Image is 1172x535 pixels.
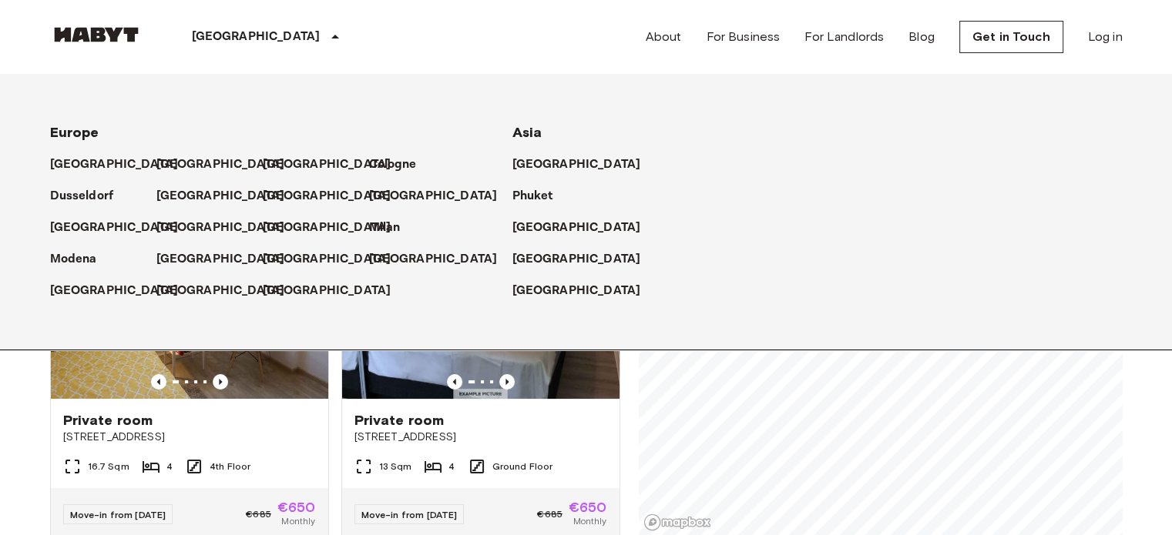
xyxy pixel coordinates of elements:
p: [GEOGRAPHIC_DATA] [50,155,179,174]
p: Milan [369,219,401,237]
span: Monthly [281,514,315,528]
a: [GEOGRAPHIC_DATA] [156,219,301,237]
span: 4th Floor [210,460,250,473]
a: Blog [908,28,935,46]
span: Move-in from [DATE] [361,509,458,520]
p: [GEOGRAPHIC_DATA] [50,282,179,300]
span: Private room [63,411,153,430]
a: [GEOGRAPHIC_DATA] [156,282,301,300]
a: [GEOGRAPHIC_DATA] [512,282,657,300]
p: Modena [50,250,97,269]
span: Monthly [573,514,606,528]
a: [GEOGRAPHIC_DATA] [512,155,657,174]
span: €685 [246,507,271,521]
a: [GEOGRAPHIC_DATA] [512,250,657,269]
span: Asia [512,124,542,141]
p: [GEOGRAPHIC_DATA] [369,250,498,269]
p: [GEOGRAPHIC_DATA] [263,187,391,206]
p: [GEOGRAPHIC_DATA] [263,219,391,237]
a: Phuket [512,187,569,206]
a: [GEOGRAPHIC_DATA] [50,282,194,300]
p: [GEOGRAPHIC_DATA] [263,155,391,174]
span: [STREET_ADDRESS] [63,430,316,445]
p: [GEOGRAPHIC_DATA] [156,219,285,237]
a: Cologne [369,155,432,174]
p: [GEOGRAPHIC_DATA] [512,219,641,237]
p: [GEOGRAPHIC_DATA] [156,155,285,174]
a: [GEOGRAPHIC_DATA] [512,219,657,237]
a: [GEOGRAPHIC_DATA] [369,250,513,269]
button: Previous image [447,374,462,390]
a: About [646,28,682,46]
span: €650 [277,500,316,514]
p: [GEOGRAPHIC_DATA] [369,187,498,206]
a: [GEOGRAPHIC_DATA] [263,219,407,237]
span: [STREET_ADDRESS] [354,430,607,445]
a: For Landlords [804,28,884,46]
button: Previous image [151,374,166,390]
p: [GEOGRAPHIC_DATA] [263,282,391,300]
a: [GEOGRAPHIC_DATA] [156,187,301,206]
span: Europe [50,124,99,141]
a: [GEOGRAPHIC_DATA] [156,155,301,174]
p: Dusseldorf [50,187,114,206]
a: Get in Touch [959,21,1063,53]
a: [GEOGRAPHIC_DATA] [50,155,194,174]
a: Log in [1088,28,1123,46]
span: 4 [166,460,173,473]
p: [GEOGRAPHIC_DATA] [156,250,285,269]
p: [GEOGRAPHIC_DATA] [156,282,285,300]
a: Milan [369,219,416,237]
p: Phuket [512,187,553,206]
a: Mapbox logo [643,513,711,531]
span: Ground Floor [492,460,553,473]
p: [GEOGRAPHIC_DATA] [192,28,321,46]
img: Habyt [50,27,143,42]
a: Modena [50,250,112,269]
span: 16.7 Sqm [88,460,129,473]
span: Move-in from [DATE] [70,509,166,520]
p: [GEOGRAPHIC_DATA] [156,187,285,206]
a: [GEOGRAPHIC_DATA] [50,219,194,237]
p: [GEOGRAPHIC_DATA] [512,282,641,300]
span: 13 Sqm [379,460,412,473]
a: [GEOGRAPHIC_DATA] [263,250,407,269]
a: [GEOGRAPHIC_DATA] [263,187,407,206]
button: Previous image [213,374,228,390]
span: €650 [569,500,607,514]
p: [GEOGRAPHIC_DATA] [263,250,391,269]
a: For Business [706,28,780,46]
a: [GEOGRAPHIC_DATA] [263,282,407,300]
button: Previous image [499,374,515,390]
a: [GEOGRAPHIC_DATA] [156,250,301,269]
p: [GEOGRAPHIC_DATA] [512,250,641,269]
a: Dusseldorf [50,187,129,206]
a: [GEOGRAPHIC_DATA] [369,187,513,206]
a: [GEOGRAPHIC_DATA] [263,155,407,174]
p: [GEOGRAPHIC_DATA] [512,155,641,174]
span: 4 [448,460,455,473]
p: Cologne [369,155,417,174]
p: [GEOGRAPHIC_DATA] [50,219,179,237]
span: Private room [354,411,445,430]
span: €685 [537,507,562,521]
